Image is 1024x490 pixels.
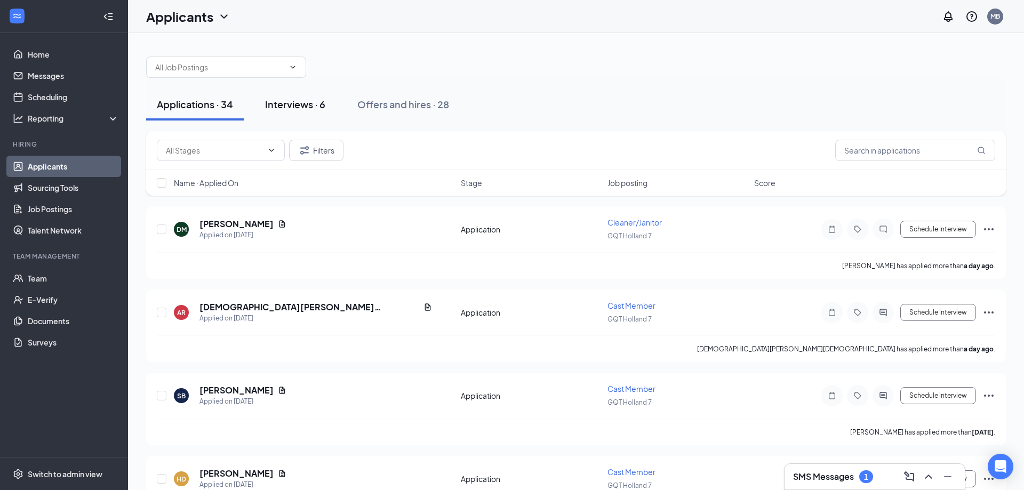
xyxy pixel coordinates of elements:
[278,469,286,478] svg: Document
[754,178,775,188] span: Score
[13,469,23,479] svg: Settings
[218,10,230,23] svg: ChevronDown
[146,7,213,26] h1: Applicants
[982,306,995,319] svg: Ellipses
[851,308,864,317] svg: Tag
[826,225,838,234] svg: Note
[942,10,955,23] svg: Notifications
[964,345,994,353] b: a day ago
[941,470,954,483] svg: Minimize
[607,467,655,477] span: Cast Member
[903,470,916,483] svg: ComposeMessage
[103,11,114,22] svg: Collapse
[199,301,419,313] h5: [DEMOGRAPHIC_DATA][PERSON_NAME][DEMOGRAPHIC_DATA]
[199,396,286,407] div: Applied on [DATE]
[278,386,286,395] svg: Document
[607,398,652,406] span: GQT Holland 7
[28,469,102,479] div: Switch to admin view
[982,223,995,236] svg: Ellipses
[461,307,601,318] div: Application
[28,268,119,289] a: Team
[174,178,238,188] span: Name · Applied On
[357,98,449,111] div: Offers and hires · 28
[972,428,994,436] b: [DATE]
[423,303,432,311] svg: Document
[697,344,995,354] p: [DEMOGRAPHIC_DATA][PERSON_NAME][DEMOGRAPHIC_DATA] has applied more than .
[826,391,838,400] svg: Note
[157,98,233,111] div: Applications · 34
[977,146,986,155] svg: MagnifyingGlass
[461,390,601,401] div: Application
[900,387,976,404] button: Schedule Interview
[607,384,655,393] span: Cast Member
[199,313,432,324] div: Applied on [DATE]
[607,315,652,323] span: GQT Holland 7
[199,468,274,479] h5: [PERSON_NAME]
[901,468,918,485] button: ComposeMessage
[177,225,187,234] div: DM
[278,220,286,228] svg: Document
[835,140,995,161] input: Search in applications
[900,304,976,321] button: Schedule Interview
[28,332,119,353] a: Surveys
[13,140,117,149] div: Hiring
[877,391,890,400] svg: ActiveChat
[177,475,186,484] div: HD
[289,63,297,71] svg: ChevronDown
[461,178,482,188] span: Stage
[13,113,23,124] svg: Analysis
[990,12,1000,21] div: MB
[13,252,117,261] div: Team Management
[850,428,995,437] p: [PERSON_NAME] has applied more than .
[199,384,274,396] h5: [PERSON_NAME]
[851,225,864,234] svg: Tag
[842,261,995,270] p: [PERSON_NAME] has applied more than .
[177,391,186,400] div: SB
[265,98,325,111] div: Interviews · 6
[793,471,854,483] h3: SMS Messages
[877,308,890,317] svg: ActiveChat
[988,454,1013,479] div: Open Intercom Messenger
[982,472,995,485] svg: Ellipses
[28,289,119,310] a: E-Verify
[12,11,22,21] svg: WorkstreamLogo
[965,10,978,23] svg: QuestionInfo
[920,468,937,485] button: ChevronUp
[922,470,935,483] svg: ChevronUp
[607,178,647,188] span: Job posting
[28,44,119,65] a: Home
[166,144,263,156] input: All Stages
[826,308,838,317] svg: Note
[298,144,311,157] svg: Filter
[851,391,864,400] svg: Tag
[607,301,655,310] span: Cast Member
[877,225,890,234] svg: ChatInactive
[28,177,119,198] a: Sourcing Tools
[461,224,601,235] div: Application
[28,113,119,124] div: Reporting
[28,156,119,177] a: Applicants
[939,468,956,485] button: Minimize
[289,140,343,161] button: Filter Filters
[199,479,286,490] div: Applied on [DATE]
[607,232,652,240] span: GQT Holland 7
[177,308,186,317] div: AR
[28,220,119,241] a: Talent Network
[964,262,994,270] b: a day ago
[461,473,601,484] div: Application
[199,230,286,240] div: Applied on [DATE]
[199,218,274,230] h5: [PERSON_NAME]
[607,481,652,489] span: GQT Holland 7
[607,218,662,227] span: Cleaner/Janitor
[267,146,276,155] svg: ChevronDown
[28,198,119,220] a: Job Postings
[864,472,868,481] div: 1
[900,221,976,238] button: Schedule Interview
[28,86,119,108] a: Scheduling
[155,61,284,73] input: All Job Postings
[982,389,995,402] svg: Ellipses
[28,65,119,86] a: Messages
[28,310,119,332] a: Documents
